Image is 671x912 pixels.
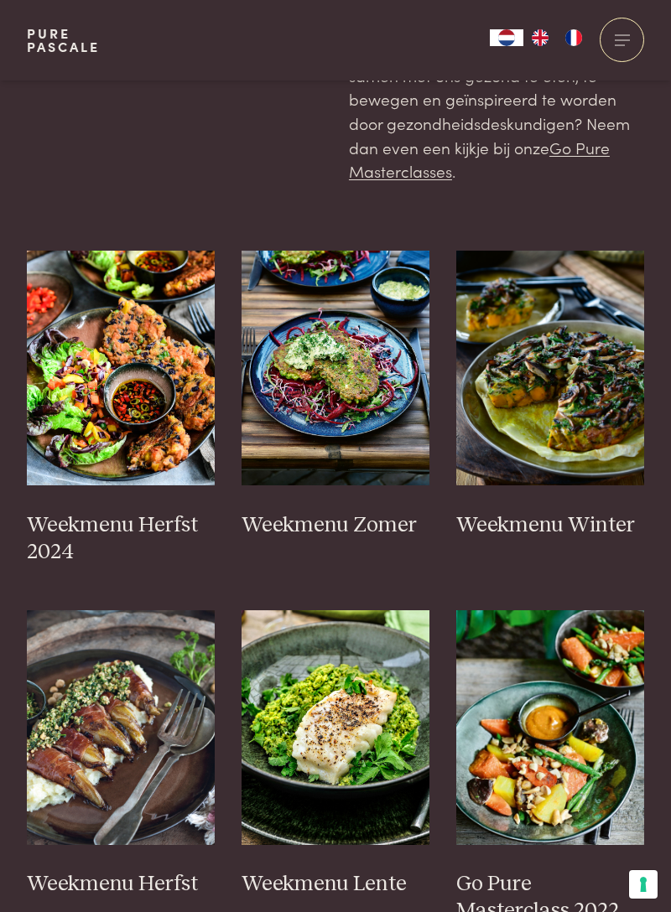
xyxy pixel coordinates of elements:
img: Weekmenu Winter [456,251,644,485]
img: Weekmenu Zomer [242,251,429,485]
h3: Weekmenu Herfst [27,871,215,898]
a: FR [557,29,590,46]
div: Language [490,29,523,46]
h3: Weekmenu Lente [242,871,429,898]
img: Weekmenu Lente [242,610,429,845]
ul: Language list [523,29,590,46]
a: Weekmenu Lente Weekmenu Lente [242,610,429,899]
a: Weekmenu Zomer Weekmenu Zomer [242,251,429,539]
button: Uw voorkeuren voor toestemming voor trackingtechnologieën [629,870,658,899]
a: NL [490,29,523,46]
img: Go Pure Masterclass 2022 [456,610,644,845]
h3: Weekmenu Zomer [242,512,429,539]
a: Go Pure Masterclasses [349,136,610,183]
a: Weekmenu Herfst 2024 Weekmenu Herfst 2024 [27,251,215,566]
aside: Language selected: Nederlands [490,29,590,46]
p: Vind je het trouwens fijn om een week samen met ons gezond te eten, te bewegen en geïnspireerd te... [349,39,644,184]
a: EN [523,29,557,46]
img: Weekmenu Herfst 2024 [27,251,215,485]
h3: Weekmenu Herfst 2024 [27,512,215,566]
a: PurePascale [27,27,100,54]
img: Weekmenu Herfst [27,610,215,845]
a: Weekmenu Winter Weekmenu Winter [456,251,644,539]
a: Weekmenu Herfst Weekmenu Herfst [27,610,215,899]
h3: Weekmenu Winter [456,512,644,539]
